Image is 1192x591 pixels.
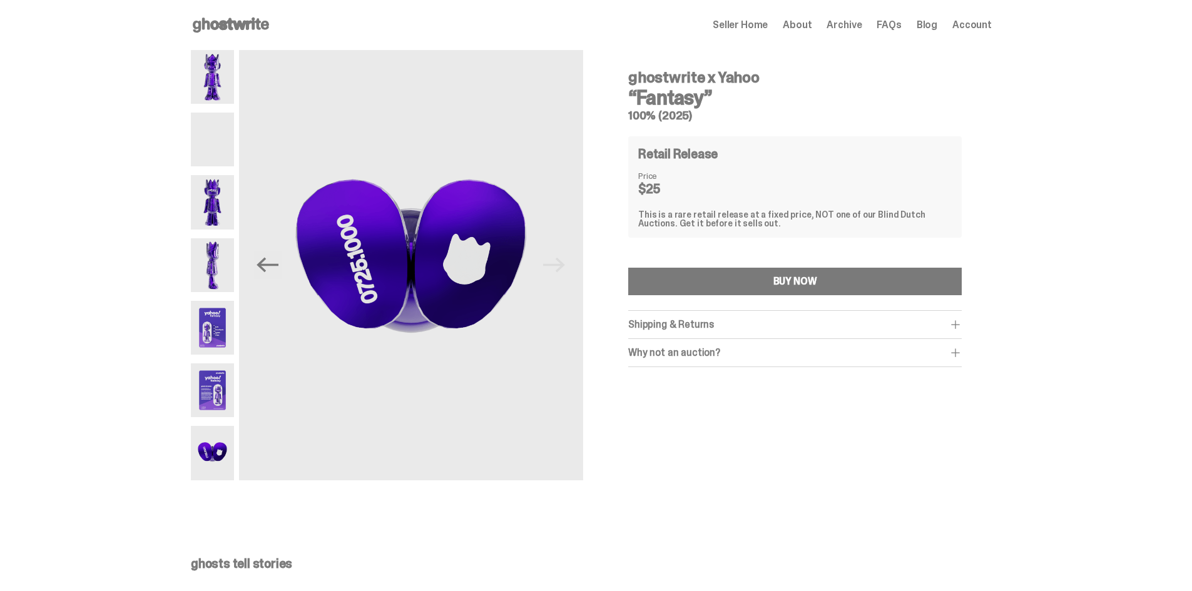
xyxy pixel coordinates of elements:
a: Seller Home [713,20,768,30]
img: Yahoo-HG---2.png [191,113,234,166]
div: Why not an auction? [628,346,962,359]
button: BUY NOW [628,268,962,295]
h4: ghostwrite x Yahoo [628,70,962,85]
h3: “Fantasy” [628,88,962,108]
img: Yahoo-HG---4.png [191,238,234,292]
img: Yahoo-HG---3.png [191,175,234,229]
img: Yahoo-HG---5.png [191,301,234,355]
a: Account [952,20,992,30]
a: FAQs [877,20,901,30]
p: ghosts tell stories [191,557,992,570]
h5: 100% (2025) [628,110,962,121]
div: Shipping & Returns [628,318,962,331]
dd: $25 [638,183,701,195]
a: About [783,20,812,30]
img: Yahoo-HG---7.png [239,50,583,480]
div: BUY NOW [773,276,817,286]
a: Blog [917,20,937,30]
h4: Retail Release [638,148,718,160]
div: This is a rare retail release at a fixed price, NOT one of our Blind Dutch Auctions. Get it befor... [638,210,952,228]
a: Archive [827,20,862,30]
img: Yahoo-HG---7.png [191,426,234,480]
img: Yahoo-HG---6.png [191,363,234,417]
dt: Price [638,171,701,180]
button: Previous [254,251,282,279]
img: Yahoo-HG---1.png [191,50,234,104]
